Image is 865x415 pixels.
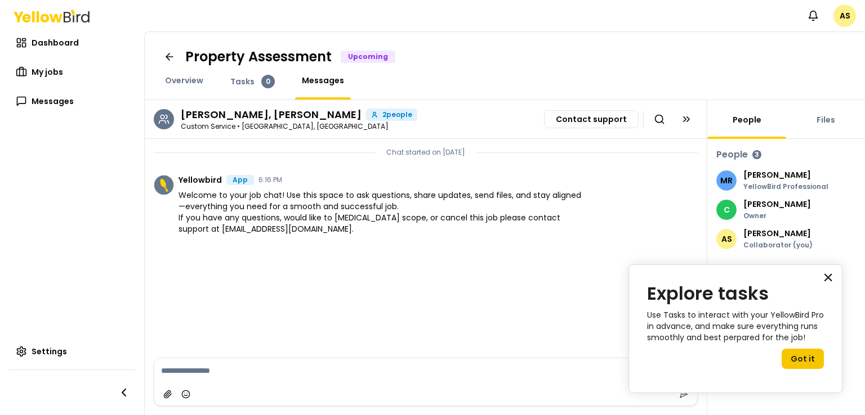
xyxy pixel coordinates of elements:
p: Collaborator (you) [743,242,813,249]
a: Dashboard [9,31,135,54]
h3: Michael Raetz, Scott Weer [181,110,362,120]
p: Custom Service • [GEOGRAPHIC_DATA], [GEOGRAPHIC_DATA] [181,123,417,130]
button: Contact support [544,110,639,128]
div: 0 [261,75,275,88]
a: Settings [9,340,135,363]
p: Use Tasks to interact with your YellowBird Pro in advance, and make sure everything runs smoothly... [647,310,824,343]
a: Files [810,114,842,125]
span: Welcome to your job chat! Use this space to ask questions, share updates, send files, and stay al... [179,190,587,234]
span: Dashboard [32,37,79,48]
span: My jobs [32,66,63,78]
time: 6:16 PM [258,177,282,183]
a: Messages [9,90,135,112]
h3: People [716,148,748,161]
p: Owner [743,213,811,219]
p: YellowBird Professional [743,183,828,190]
a: Tasks0 [224,75,282,88]
div: Upcoming [341,51,395,63]
p: Chat started on [DATE] [386,148,465,157]
p: [PERSON_NAME] [743,229,813,237]
span: AS [833,4,856,27]
h2: Explore tasks [647,283,824,304]
span: Yellowbird [179,176,222,184]
span: AS [716,229,737,249]
p: [PERSON_NAME] [743,171,828,179]
span: Overview [165,75,203,86]
span: Tasks [230,76,255,87]
a: Overview [158,75,210,86]
a: Messages [295,75,351,86]
span: C [716,200,737,220]
span: Messages [32,96,74,107]
button: Close [823,268,833,286]
span: Settings [32,346,67,357]
span: MR [716,170,737,191]
h1: Property Assessment [185,48,332,66]
button: Got it [782,349,824,369]
p: [PERSON_NAME] [743,200,811,208]
span: Messages [302,75,344,86]
div: App [226,175,254,185]
span: 2 people [382,111,412,118]
a: People [726,114,768,125]
a: My jobs [9,61,135,83]
div: 3 [752,150,761,159]
div: Chat messages [145,139,707,358]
